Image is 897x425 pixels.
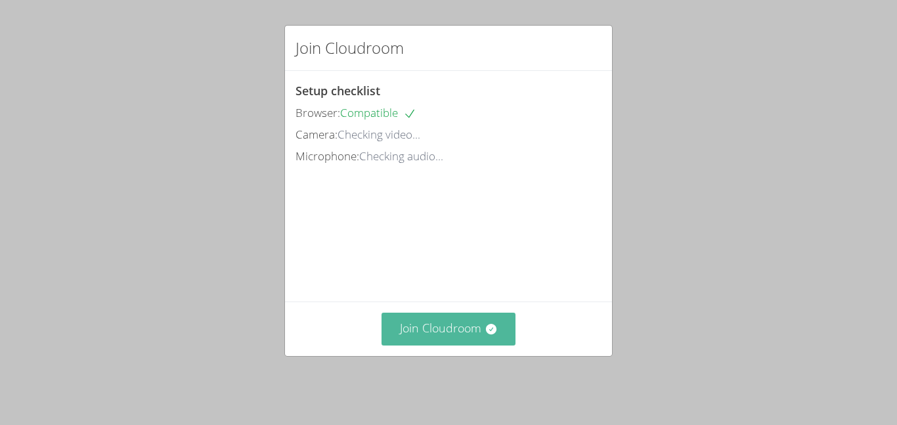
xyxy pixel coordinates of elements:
span: Microphone: [295,148,359,164]
span: Setup checklist [295,83,380,99]
button: Join Cloudroom [382,313,516,345]
h2: Join Cloudroom [295,36,404,60]
span: Checking video... [338,127,420,142]
span: Compatible [340,105,416,120]
span: Browser: [295,105,340,120]
span: Camera: [295,127,338,142]
span: Checking audio... [359,148,443,164]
